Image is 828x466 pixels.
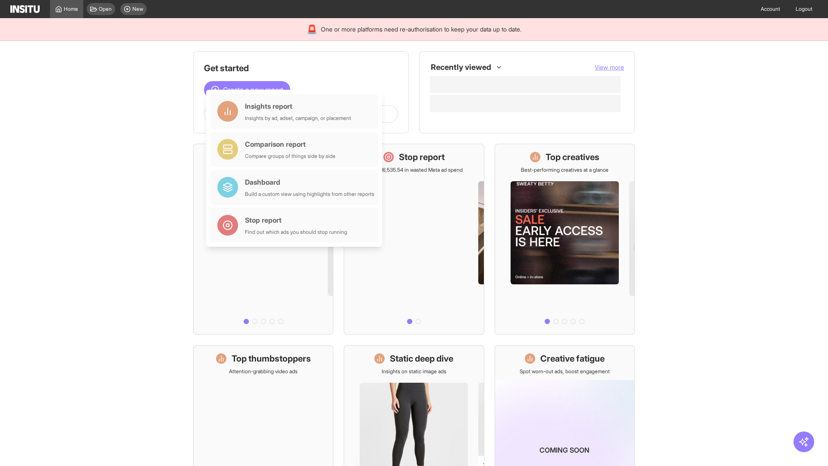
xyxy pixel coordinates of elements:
[10,5,40,13] img: Logo
[99,6,112,13] span: Open
[245,153,336,160] div: Compare groups of things side by side
[495,144,635,335] a: Top creativesBest-performing creatives at a glance
[521,167,608,173] p: Best-performing creatives at a glance
[204,81,290,98] button: Create a new report
[223,85,283,95] span: Create a new report
[399,151,445,163] h1: Stop report
[245,101,351,111] div: Insights report
[232,353,311,365] h1: Top thumbstoppers
[321,25,521,34] span: One or more platforms need re-authorisation to keep your data up to date.
[365,167,463,173] p: Save £16,535.54 in wasted Meta ad spend
[390,353,453,365] h1: Static deep dive
[344,144,484,335] a: Stop reportSave £16,535.54 in wasted Meta ad spend
[307,23,317,35] div: 🚨
[245,229,347,236] div: Find out which ads you should stop running
[546,151,599,163] h1: Top creatives
[245,177,374,187] div: Dashboard
[245,191,374,198] div: Build a custom view using highlights from other reports
[245,215,347,225] div: Stop report
[595,63,624,72] button: View more
[595,63,624,71] span: View more
[229,368,298,375] p: Attention-grabbing video ads
[132,6,143,13] span: New
[245,115,351,122] div: Insights by ad, adset, campaign, or placement
[382,368,446,375] p: Insights on static image ads
[204,62,398,74] h1: Get started
[245,139,336,149] div: Comparison report
[193,144,333,335] a: What's live nowSee all active ads instantly
[64,6,78,13] span: Home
